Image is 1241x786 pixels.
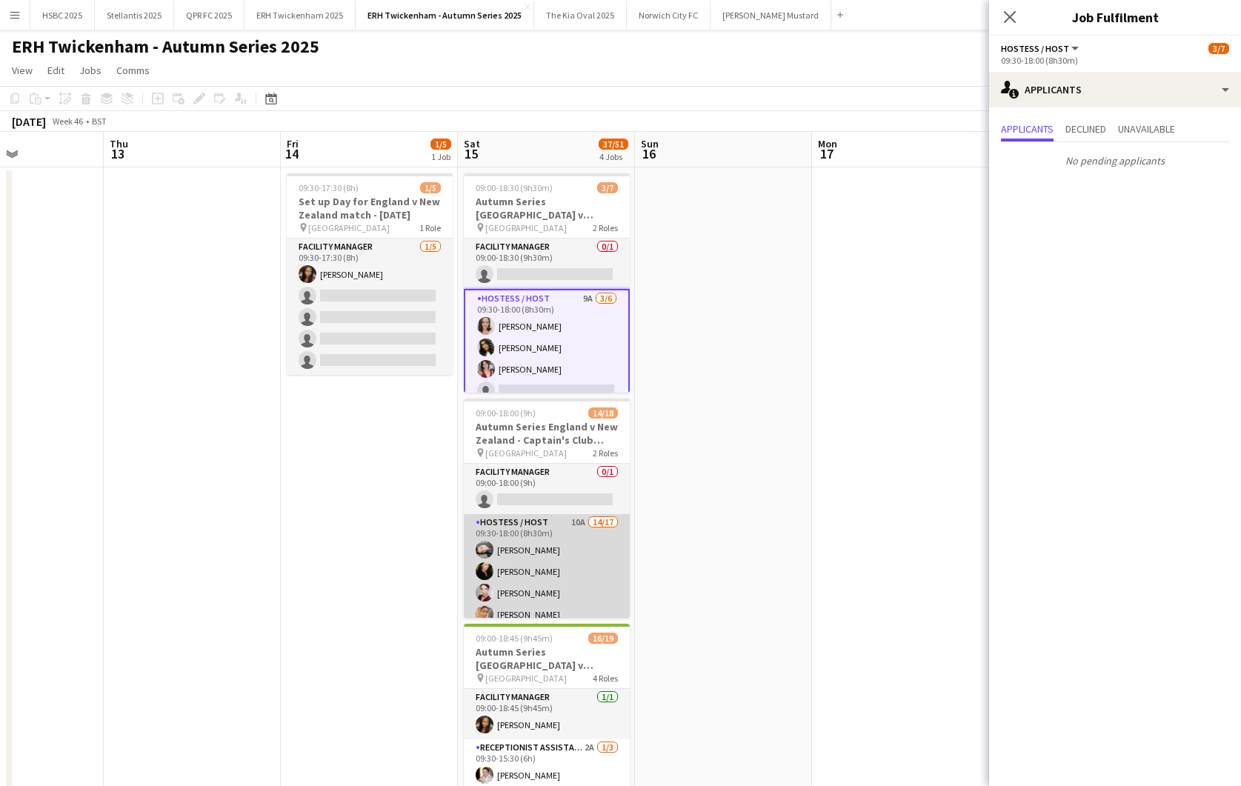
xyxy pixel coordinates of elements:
[593,222,618,233] span: 2 Roles
[476,182,553,193] span: 09:00-18:30 (9h30m)
[464,289,630,450] app-card-role: Hostess / Host9A3/609:30-18:00 (8h30m)[PERSON_NAME][PERSON_NAME][PERSON_NAME]
[299,182,359,193] span: 09:30-17:30 (8h)
[107,145,128,162] span: 13
[476,407,536,419] span: 09:00-18:00 (9h)
[110,137,128,150] span: Thu
[1001,43,1081,54] button: Hostess / Host
[110,61,156,80] a: Comms
[287,173,453,375] app-job-card: 09:30-17:30 (8h)1/5Set up Day for England v New Zealand match - [DATE] [GEOGRAPHIC_DATA]1 RoleFac...
[41,61,70,80] a: Edit
[597,182,618,193] span: 3/7
[588,633,618,644] span: 16/19
[92,116,107,127] div: BST
[989,72,1241,107] div: Applicants
[12,114,46,129] div: [DATE]
[599,139,628,150] span: 37/51
[1001,55,1229,66] div: 09:30-18:00 (8h30m)
[464,464,630,514] app-card-role: Facility Manager0/109:00-18:00 (9h)
[464,137,480,150] span: Sat
[464,420,630,447] h3: Autumn Series England v New Zealand - Captain's Club (North Stand) - [DATE]
[534,1,627,30] button: The Kia Oval 2025
[79,64,102,77] span: Jobs
[174,1,244,30] button: QPR FC 2025
[1001,124,1054,134] span: Applicants
[1065,124,1106,134] span: Declined
[639,145,659,162] span: 16
[1208,43,1229,54] span: 3/7
[116,64,150,77] span: Comms
[989,7,1241,27] h3: Job Fulfilment
[588,407,618,419] span: 14/18
[285,145,299,162] span: 14
[287,137,299,150] span: Fri
[47,64,64,77] span: Edit
[464,195,630,222] h3: Autumn Series [GEOGRAPHIC_DATA] v [GEOGRAPHIC_DATA] - [GEOGRAPHIC_DATA] ([GEOGRAPHIC_DATA]) - [DATE]
[641,137,659,150] span: Sun
[599,151,628,162] div: 4 Jobs
[464,645,630,672] h3: Autumn Series [GEOGRAPHIC_DATA] v [GEOGRAPHIC_DATA]- Gate 1 ([GEOGRAPHIC_DATA]) - [DATE]
[430,139,451,150] span: 1/5
[6,61,39,80] a: View
[462,145,480,162] span: 15
[464,399,630,618] app-job-card: 09:00-18:00 (9h)14/18Autumn Series England v New Zealand - Captain's Club (North Stand) - [DATE] ...
[12,64,33,77] span: View
[356,1,534,30] button: ERH Twickenham - Autumn Series 2025
[464,173,630,393] app-job-card: 09:00-18:30 (9h30m)3/7Autumn Series [GEOGRAPHIC_DATA] v [GEOGRAPHIC_DATA] - [GEOGRAPHIC_DATA] ([G...
[476,633,553,644] span: 09:00-18:45 (9h45m)
[95,1,174,30] button: Stellantis 2025
[711,1,831,30] button: [PERSON_NAME] Mustard
[244,1,356,30] button: ERH Twickenham 2025
[593,447,618,459] span: 2 Roles
[485,673,567,684] span: [GEOGRAPHIC_DATA]
[1001,43,1069,54] span: Hostess / Host
[989,148,1241,173] p: No pending applicants
[1118,124,1175,134] span: Unavailable
[287,195,453,222] h3: Set up Day for England v New Zealand match - [DATE]
[12,36,319,58] h1: ERH Twickenham - Autumn Series 2025
[464,689,630,739] app-card-role: Facility Manager1/109:00-18:45 (9h45m)[PERSON_NAME]
[308,222,390,233] span: [GEOGRAPHIC_DATA]
[30,1,95,30] button: HSBC 2025
[818,137,837,150] span: Mon
[593,673,618,684] span: 4 Roles
[287,239,453,375] app-card-role: Facility Manager1/509:30-17:30 (8h)[PERSON_NAME]
[485,447,567,459] span: [GEOGRAPHIC_DATA]
[420,182,441,193] span: 1/5
[485,222,567,233] span: [GEOGRAPHIC_DATA]
[431,151,450,162] div: 1 Job
[49,116,86,127] span: Week 46
[816,145,837,162] span: 17
[73,61,107,80] a: Jobs
[464,239,630,289] app-card-role: Facility Manager0/109:00-18:30 (9h30m)
[627,1,711,30] button: Norwich City FC
[419,222,441,233] span: 1 Role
